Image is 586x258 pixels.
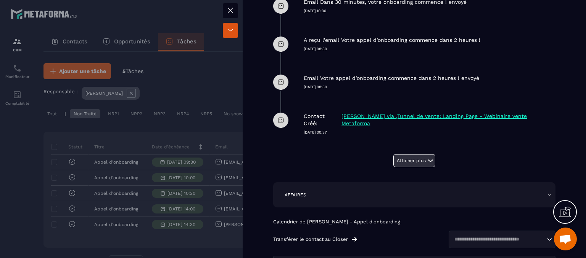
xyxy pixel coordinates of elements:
[554,228,577,250] div: Ouvrir le chat
[452,236,545,243] input: Search for option
[393,154,435,167] button: Afficher plus
[273,236,348,242] p: Transférer le contact au Closer
[304,46,555,52] p: [DATE] 08:30
[273,219,555,225] p: Calendrier de [PERSON_NAME] - Appel d'onboarding
[341,113,554,127] p: [PERSON_NAME] via ,Tunnel de vente: Landing Page - Webinaire vente Metaforma
[304,8,555,14] p: [DATE] 10:00
[304,75,479,82] p: Email Votre appel d’onboarding commence dans 2 heures ! envoyé
[449,231,555,248] div: Search for option
[304,37,480,44] p: A reçu l’email Votre appel d’onboarding commence dans 2 heures !
[304,130,555,135] p: [DATE] 00:37
[304,84,555,90] p: [DATE] 08:30
[285,192,306,198] p: AFFAIRES
[304,113,340,127] p: Contact Créé:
